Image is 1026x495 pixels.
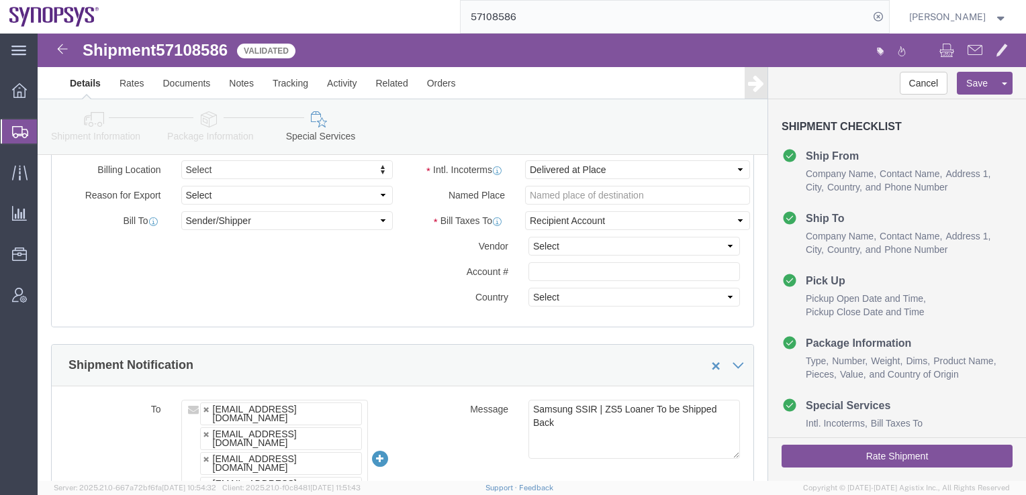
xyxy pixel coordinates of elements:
[162,484,216,492] span: [DATE] 10:54:32
[222,484,361,492] span: Client: 2025.21.0-f0c8481
[908,9,1008,25] button: [PERSON_NAME]
[909,9,986,24] span: Demi Zhang
[38,34,1026,481] iframe: FS Legacy Container
[519,484,553,492] a: Feedback
[461,1,869,33] input: Search for shipment number, reference number
[310,484,361,492] span: [DATE] 11:51:43
[9,7,99,27] img: logo
[803,482,1010,494] span: Copyright © [DATE]-[DATE] Agistix Inc., All Rights Reserved
[54,484,216,492] span: Server: 2025.21.0-667a72bf6fa
[485,484,519,492] a: Support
